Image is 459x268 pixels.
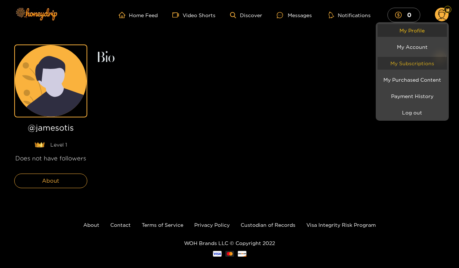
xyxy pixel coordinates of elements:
a: My Subscriptions [378,57,447,70]
button: Log out [378,106,447,119]
a: My Profile [378,24,447,37]
a: My Account [378,40,447,53]
a: Payment History [378,90,447,102]
a: My Purchased Content [378,73,447,86]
